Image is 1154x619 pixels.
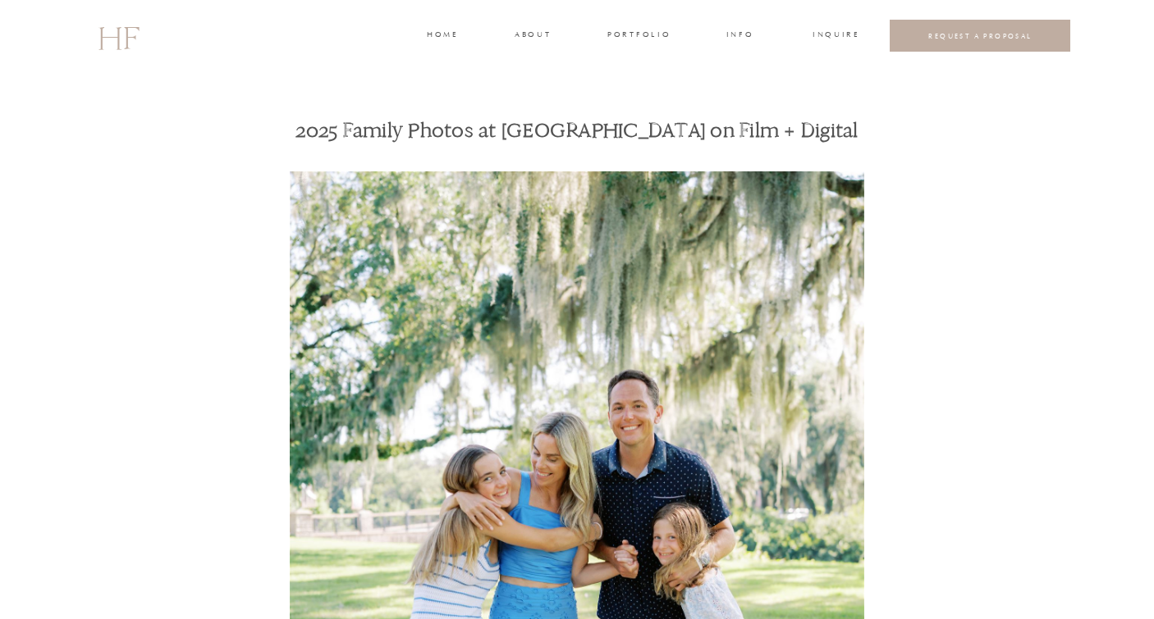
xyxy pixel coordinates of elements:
[903,31,1058,40] a: REQUEST A PROPOSAL
[515,29,549,43] a: about
[98,12,139,60] a: HF
[233,117,921,144] h1: 2025 Family Photos at [GEOGRAPHIC_DATA] on Film + Digital
[813,29,857,43] a: INQUIRE
[427,29,457,43] a: home
[607,29,669,43] a: portfolio
[725,29,755,43] a: INFO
